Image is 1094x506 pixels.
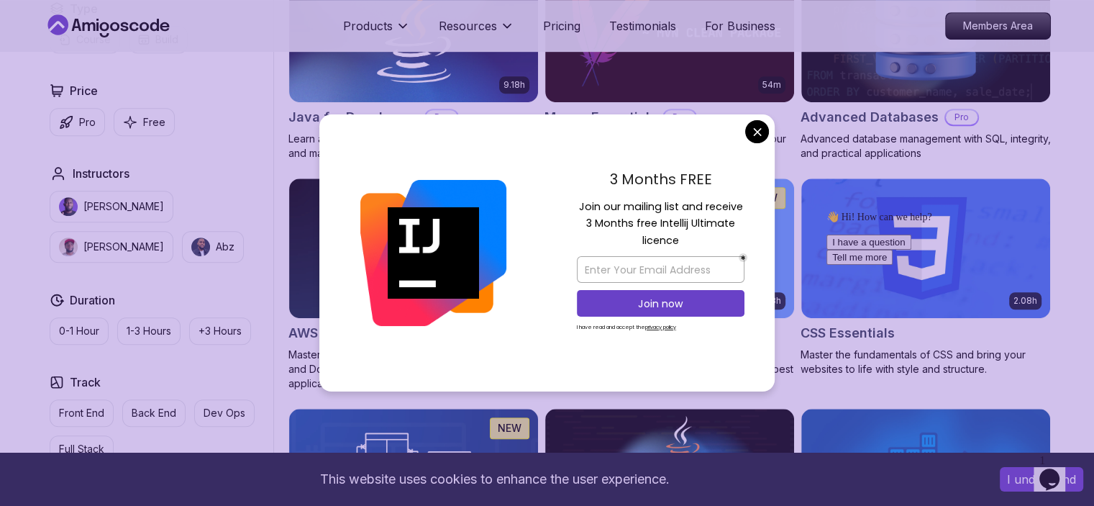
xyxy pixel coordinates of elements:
p: Resources [439,17,497,35]
h2: Instructors [73,165,129,182]
h2: Price [70,82,98,99]
button: Tell me more [6,45,72,60]
a: CSS Essentials card2.08hCSS EssentialsMaster the fundamentals of CSS and bring your websites to l... [801,178,1051,376]
button: Products [343,17,410,46]
img: AWS for Developers card [289,179,538,318]
p: Products [343,17,393,35]
p: Pro [426,110,457,125]
a: Members Area [945,12,1051,40]
a: AWS for Developers card2.73hJUST RELEASEDAWS for DevelopersProMaster AWS services like EC2, RDS, ... [288,178,539,391]
button: Accept cookies [1000,467,1083,492]
button: +3 Hours [189,317,251,345]
p: Learn advanced Java concepts to build scalable and maintainable applications. [288,132,539,161]
img: instructor img [59,238,78,256]
button: instructor imgAbz [182,231,244,263]
h2: Duration [70,292,115,309]
img: instructor img [191,238,210,256]
button: Pro [50,108,105,136]
img: CSS Essentials card [801,179,1050,318]
p: 9.18h [503,79,525,91]
p: Advanced database management with SQL, integrity, and practical applications [801,132,1051,161]
h2: AWS for Developers [288,323,416,343]
button: 0-1 Hour [50,317,109,345]
p: Free [143,115,165,130]
p: +3 Hours [199,324,242,338]
p: Master the fundamentals of CSS and bring your websites to life with style and structure. [801,348,1051,376]
p: Master AWS services like EC2, RDS, VPC, Route 53, and Docker to deploy and manage scalable cloud ... [288,348,539,391]
button: instructor img[PERSON_NAME] [50,191,173,222]
button: instructor img[PERSON_NAME] [50,231,173,263]
button: Full Stack [50,435,114,463]
p: Dev Ops [204,406,245,420]
p: 54m [762,79,781,91]
img: instructor img [59,197,78,216]
p: [PERSON_NAME] [83,199,164,214]
p: NEW [498,421,521,435]
a: Testimonials [609,17,676,35]
h2: Maven Essentials [544,107,657,127]
h2: Track [70,374,101,391]
p: Pro [664,110,696,125]
p: Pro [946,110,977,125]
button: Resources [439,17,514,46]
button: I have a question [6,30,91,45]
button: 1-3 Hours [117,317,181,345]
button: Free [114,108,175,136]
button: Back End [122,399,186,427]
iframe: chat widget [821,205,1080,441]
p: Front End [59,406,104,420]
button: Dev Ops [194,399,255,427]
h2: CSS Essentials [801,323,895,343]
div: 👋 Hi! How can we help?I have a questionTell me more [6,6,265,60]
p: Pro [79,115,96,130]
p: Abz [216,240,234,254]
p: Members Area [946,13,1050,39]
p: 0-1 Hour [59,324,99,338]
p: Full Stack [59,442,104,456]
button: Front End [50,399,114,427]
h2: Java for Developers [288,107,419,127]
a: Pricing [543,17,580,35]
div: This website uses cookies to enhance the user experience. [11,464,978,495]
h2: Advanced Databases [801,107,939,127]
p: 1-3 Hours [127,324,171,338]
a: For Business [705,17,775,35]
p: Back End [132,406,176,420]
iframe: chat widget [1034,448,1080,492]
p: [PERSON_NAME] [83,240,164,254]
span: 👋 Hi! How can we help? [6,6,111,17]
